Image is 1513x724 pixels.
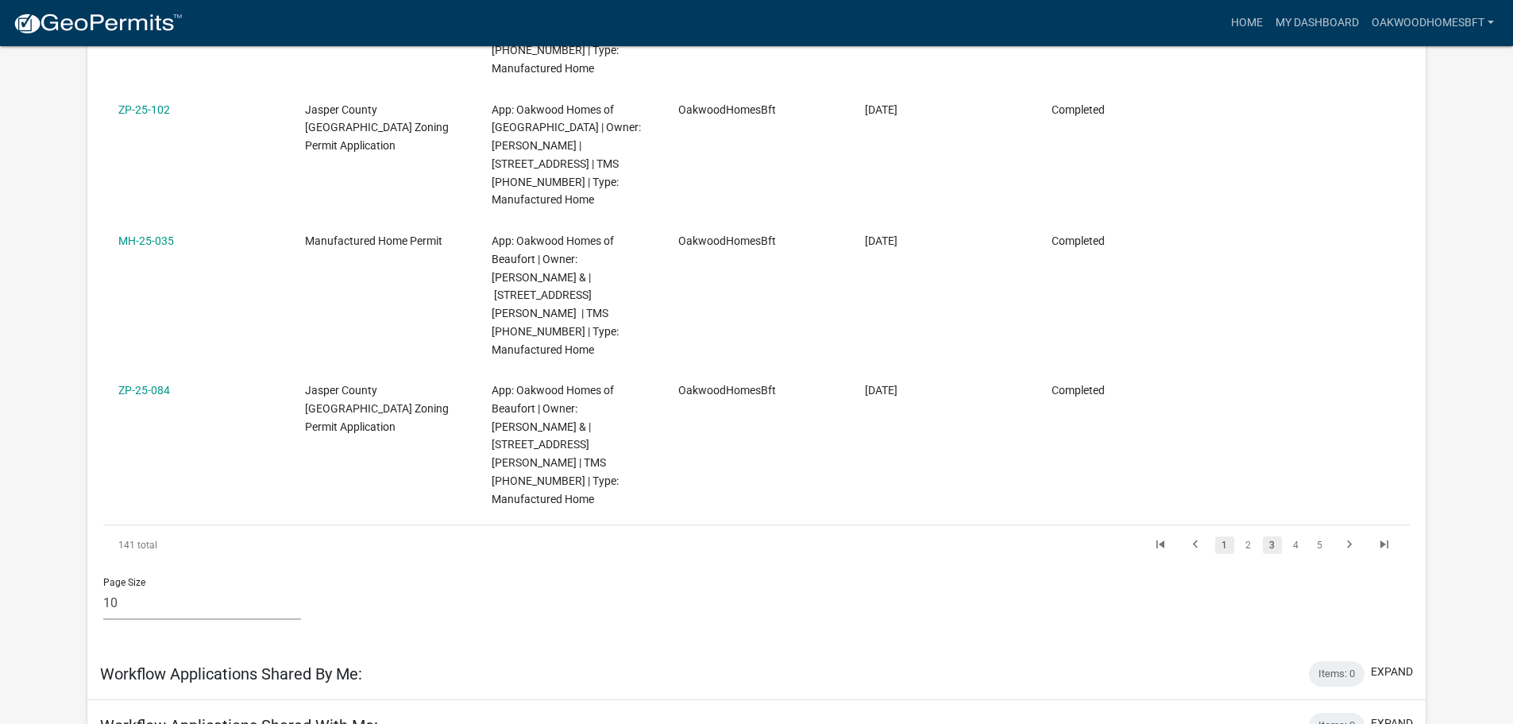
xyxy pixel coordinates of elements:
[118,103,170,116] a: ZP-25-102
[1052,103,1105,116] span: Completed
[118,234,174,247] a: MH-25-035
[1269,8,1365,38] a: My Dashboard
[1239,536,1258,554] a: 2
[118,384,170,397] a: ZP-25-084
[1365,8,1500,38] a: OakwoodHomesBft
[865,103,897,116] span: 04/01/2025
[1334,536,1364,554] a: go to next page
[1237,532,1260,559] li: page 2
[1263,536,1282,554] a: 3
[305,103,449,153] span: Jasper County SC Zoning Permit Application
[1369,536,1399,554] a: go to last page
[103,525,361,565] div: 141 total
[492,234,619,356] span: App: Oakwood Homes of Beaufort | Owner: MORALES ROGELIO FRANCISCO & | 3423 Rivers Hill Rd. | TMS ...
[1284,532,1308,559] li: page 4
[305,234,442,247] span: Manufactured Home Permit
[865,384,897,397] span: 03/27/2025
[678,234,776,247] span: OakwoodHomesBft
[1287,536,1306,554] a: 4
[678,103,776,116] span: OakwoodHomesBft
[1309,661,1364,687] div: Items: 0
[1213,532,1237,559] li: page 1
[1260,532,1284,559] li: page 3
[678,384,776,397] span: OakwoodHomesBft
[1371,664,1413,680] button: expand
[865,234,897,247] span: 03/27/2025
[305,384,449,433] span: Jasper County SC Zoning Permit Application
[1180,536,1210,554] a: go to previous page
[1225,8,1269,38] a: Home
[492,384,619,505] span: App: Oakwood Homes of Beaufort | Owner: MORALES ROGELIO FRANCISCO & | 3423 Rivers Hill Rd. | TMS ...
[1052,384,1105,397] span: Completed
[1308,532,1332,559] li: page 5
[1145,536,1175,554] a: go to first page
[1215,536,1234,554] a: 1
[1052,234,1105,247] span: Completed
[1310,536,1330,554] a: 5
[100,664,362,683] h5: Workflow Applications Shared By Me:
[492,103,641,207] span: App: Oakwood Homes of Beaufort | Owner: BROWN RICHARD | 1114 cooks landing rd | TMS 070-00-00-011...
